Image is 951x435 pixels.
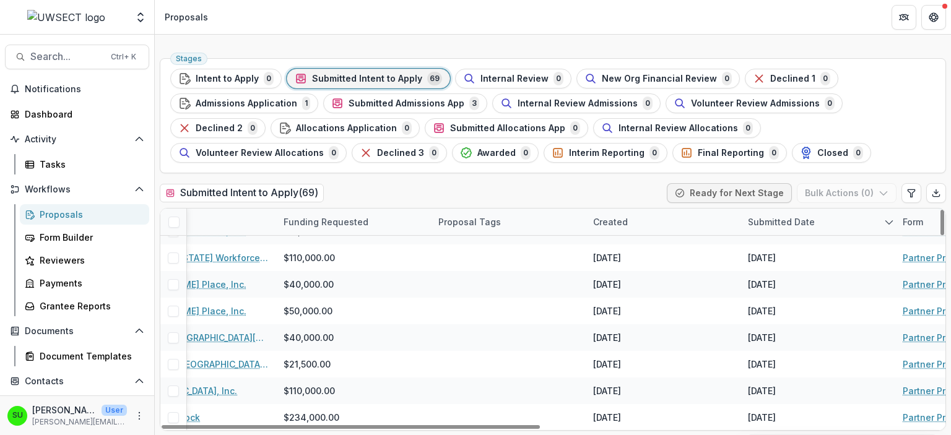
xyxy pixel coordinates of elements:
[284,384,335,397] span: $110,000.00
[884,217,894,227] svg: sorted descending
[570,121,580,135] span: 0
[518,98,638,109] span: Internal Review Admissions
[619,123,738,134] span: Internal Review Allocations
[12,411,23,420] div: Scott Umbel
[544,143,667,163] button: Interim Reporting0
[323,93,487,113] button: Submitted Admissions App3
[25,184,129,195] span: Workflows
[402,121,412,135] span: 0
[431,209,586,235] div: Proposal Tags
[748,278,776,291] div: [DATE]
[450,123,565,134] span: Submitted Allocations App
[452,143,539,163] button: Awarded0
[901,183,921,203] button: Edit table settings
[40,231,139,244] div: Form Builder
[770,74,815,84] span: Declined 1
[5,179,149,199] button: Open Workflows
[672,143,787,163] button: Final Reporting0
[5,45,149,69] button: Search...
[521,146,531,160] span: 0
[817,148,848,158] span: Closed
[748,304,776,317] div: [DATE]
[27,10,105,25] img: UWSECT logo
[129,251,269,264] a: Eastern [US_STATE] Workforce Investment Board
[722,72,732,85] span: 0
[32,403,97,416] p: [PERSON_NAME]
[20,273,149,293] a: Payments
[5,321,149,341] button: Open Documents
[586,209,740,235] div: Created
[20,204,149,225] a: Proposals
[455,69,571,88] button: Internal Review0
[20,346,149,366] a: Document Templates
[425,118,588,138] button: Submitted Allocations App0
[593,278,621,291] div: [DATE]
[20,227,149,248] a: Form Builder
[593,384,621,397] div: [DATE]
[825,97,835,110] span: 0
[25,84,144,95] span: Notifications
[748,358,776,371] div: [DATE]
[576,69,740,88] button: New Org Financial Review0
[748,331,776,344] div: [DATE]
[593,304,621,317] div: [DATE]
[745,69,838,88] button: Declined 10
[926,183,946,203] button: Export table data
[302,97,310,110] span: 1
[40,158,139,171] div: Tasks
[40,299,139,312] div: Grantee Reports
[329,146,339,160] span: 0
[20,154,149,174] a: Tasks
[40,350,139,363] div: Document Templates
[569,148,645,158] span: Interim Reporting
[170,69,282,88] button: Intent to Apply0
[792,143,871,163] button: Closed0
[132,5,149,30] button: Open entity switcher
[176,54,202,63] span: Stages
[248,121,258,135] span: 0
[40,254,139,267] div: Reviewers
[20,296,149,316] a: Grantee Reports
[429,146,439,160] span: 0
[748,411,776,424] div: [DATE]
[108,50,139,64] div: Ctrl + K
[284,251,335,264] span: $110,000.00
[349,98,464,109] span: Submitted Admissions App
[593,118,761,138] button: Internal Review Allocations0
[25,326,129,337] span: Documents
[469,97,479,110] span: 3
[666,93,843,113] button: Volunteer Review Admissions0
[287,69,450,88] button: Submitted Intent to Apply69
[431,215,508,228] div: Proposal Tags
[427,72,442,85] span: 69
[25,134,129,145] span: Activity
[284,331,334,344] span: $40,000.00
[271,118,420,138] button: Allocations Application0
[797,183,897,203] button: Bulk Actions (0)
[5,79,149,99] button: Notifications
[477,148,516,158] span: Awarded
[352,143,447,163] button: Declined 30
[643,97,653,110] span: 0
[170,143,347,163] button: Volunteer Review Allocations0
[160,184,324,202] h2: Submitted Intent to Apply ( 69 )
[196,148,324,158] span: Volunteer Review Allocations
[30,51,103,62] span: Search...
[892,5,916,30] button: Partners
[921,5,946,30] button: Get Help
[853,146,863,160] span: 0
[170,118,266,138] button: Declined 20
[820,72,830,85] span: 0
[129,331,269,344] a: The Arc [GEOGRAPHIC_DATA][US_STATE]
[377,148,424,158] span: Declined 3
[129,358,269,371] a: Children's [GEOGRAPHIC_DATA], Inc.
[480,74,549,84] span: Internal Review
[312,74,422,84] span: Submitted Intent to Apply
[769,146,779,160] span: 0
[748,251,776,264] div: [DATE]
[196,74,259,84] span: Intent to Apply
[492,93,661,113] button: Internal Review Admissions0
[740,209,895,235] div: Submitted Date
